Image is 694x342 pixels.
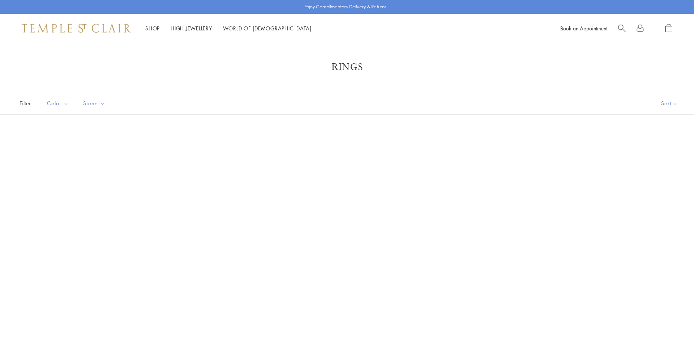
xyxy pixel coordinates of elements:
[145,24,312,33] nav: Main navigation
[22,24,131,33] img: Temple St. Clair
[171,25,212,32] a: High JewelleryHigh Jewellery
[560,25,607,32] a: Book an Appointment
[665,24,672,33] a: Open Shopping Bag
[42,95,74,111] button: Color
[29,61,665,74] h1: Rings
[304,3,386,10] p: Enjoy Complimentary Delivery & Returns
[645,92,694,114] button: Show sort by
[80,99,111,108] span: Stone
[43,99,74,108] span: Color
[78,95,111,111] button: Stone
[618,24,626,33] a: Search
[145,25,160,32] a: ShopShop
[223,25,312,32] a: World of [DEMOGRAPHIC_DATA]World of [DEMOGRAPHIC_DATA]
